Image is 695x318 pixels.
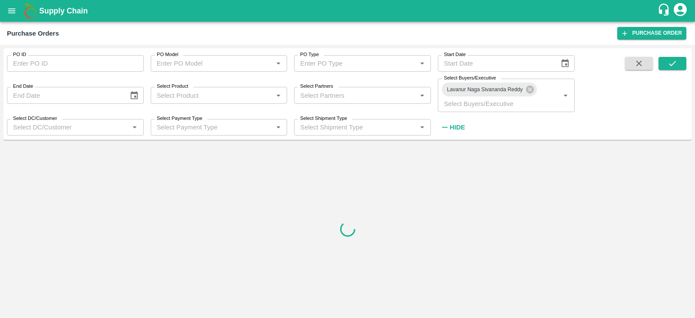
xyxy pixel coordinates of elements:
[10,122,127,133] input: Select DC/Customer
[39,7,88,15] b: Supply Chain
[417,90,428,101] button: Open
[7,87,122,103] input: End Date
[297,58,414,69] input: Enter PO Type
[297,122,403,133] input: Select Shipment Type
[273,58,284,69] button: Open
[300,83,333,90] label: Select Partners
[440,98,546,109] input: Select Buyers/Executive
[560,90,571,101] button: Open
[129,122,140,133] button: Open
[22,2,39,20] img: logo
[438,120,467,135] button: Hide
[157,115,202,122] label: Select Payment Type
[557,55,573,72] button: Choose date
[444,75,496,82] label: Select Buyers/Executive
[444,51,466,58] label: Start Date
[417,122,428,133] button: Open
[297,89,414,101] input: Select Partners
[442,85,528,94] span: Lavanur Naga Sivananda Reddy
[442,83,537,96] div: Lavanur Naga Sivananda Reddy
[157,51,179,58] label: PO Model
[273,122,284,133] button: Open
[300,115,347,122] label: Select Shipment Type
[2,1,22,21] button: open drawer
[450,124,465,131] strong: Hide
[300,51,319,58] label: PO Type
[7,28,59,39] div: Purchase Orders
[153,122,259,133] input: Select Payment Type
[672,2,688,20] div: account of current user
[126,87,142,104] button: Choose date
[273,90,284,101] button: Open
[13,115,57,122] label: Select DC/Customer
[39,5,657,17] a: Supply Chain
[157,83,188,90] label: Select Product
[438,55,553,72] input: Start Date
[153,89,271,101] input: Select Product
[13,51,26,58] label: PO ID
[417,58,428,69] button: Open
[617,27,686,40] a: Purchase Order
[7,55,144,72] input: Enter PO ID
[153,58,271,69] input: Enter PO Model
[13,83,33,90] label: End Date
[657,3,672,19] div: customer-support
